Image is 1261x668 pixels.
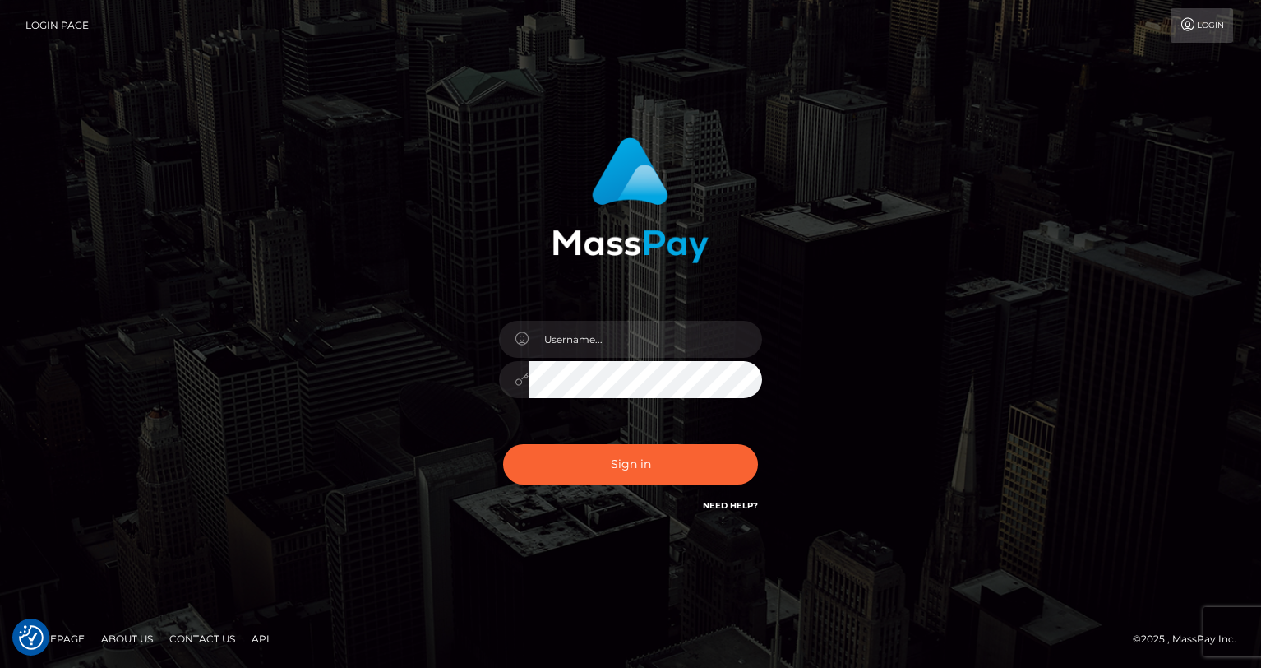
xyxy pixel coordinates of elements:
a: Homepage [18,626,91,652]
img: MassPay Login [552,137,709,263]
div: © 2025 , MassPay Inc. [1133,630,1249,648]
button: Consent Preferences [19,625,44,650]
button: Sign in [503,444,758,485]
a: Login [1171,8,1233,43]
a: API [245,626,276,652]
a: Login Page [25,8,89,43]
img: Revisit consent button [19,625,44,650]
a: Contact Us [163,626,242,652]
a: Need Help? [703,500,758,511]
a: About Us [95,626,159,652]
input: Username... [529,321,762,358]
